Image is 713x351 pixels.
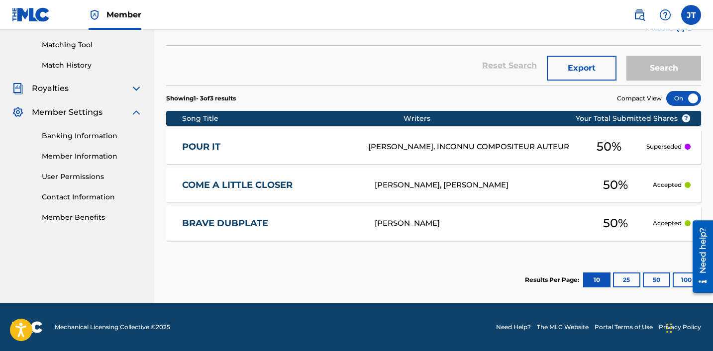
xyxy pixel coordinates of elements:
span: ? [682,114,690,122]
p: Showing 1 - 3 of 3 results [166,94,236,103]
a: COME A LITTLE CLOSER [182,179,361,191]
a: Privacy Policy [659,323,701,332]
a: User Permissions [42,172,142,182]
img: expand [130,106,142,118]
span: Compact View [617,94,662,103]
a: Banking Information [42,131,142,141]
div: Drag [666,313,672,343]
a: Portal Terms of Use [595,323,653,332]
img: search [633,9,645,21]
iframe: Chat Widget [663,303,713,351]
img: help [659,9,671,21]
p: Accepted [653,180,682,189]
div: User Menu [681,5,701,25]
img: Member Settings [12,106,24,118]
a: Need Help? [496,323,531,332]
img: expand [130,83,142,94]
button: Export [547,56,616,81]
button: 10 [583,272,611,287]
img: Top Rightsholder [89,9,101,21]
a: Member Information [42,151,142,162]
div: Writers [404,113,607,124]
span: Mechanical Licensing Collective © 2025 [55,323,170,332]
button: 100 [673,272,700,287]
div: [PERSON_NAME], INCONNU COMPOSITEUR AUTEUR [368,141,572,153]
p: Results Per Page: [525,275,582,284]
span: 50 % [603,176,628,194]
a: BRAVE DUBPLATE [182,218,361,229]
div: Help [655,5,675,25]
div: Song Title [182,113,404,124]
span: 50 % [597,138,621,156]
span: Royalties [32,83,69,94]
span: 50 % [603,214,628,232]
a: Contact Information [42,192,142,202]
span: Member [106,9,141,20]
button: 50 [643,272,670,287]
span: Your Total Submitted Shares [576,113,691,124]
div: [PERSON_NAME] [375,218,578,229]
a: POUR IT [182,141,355,153]
iframe: Resource Center [685,216,713,296]
a: The MLC Website [537,323,589,332]
img: Royalties [12,83,24,94]
a: Public Search [629,5,649,25]
a: Member Benefits [42,212,142,223]
p: Accepted [653,219,682,228]
span: Member Settings [32,106,102,118]
div: [PERSON_NAME], [PERSON_NAME] [375,179,578,191]
a: Match History [42,60,142,71]
img: MLC Logo [12,7,50,22]
button: 25 [613,272,640,287]
p: Superseded [646,142,682,151]
img: logo [12,321,43,333]
a: Matching Tool [42,40,142,50]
